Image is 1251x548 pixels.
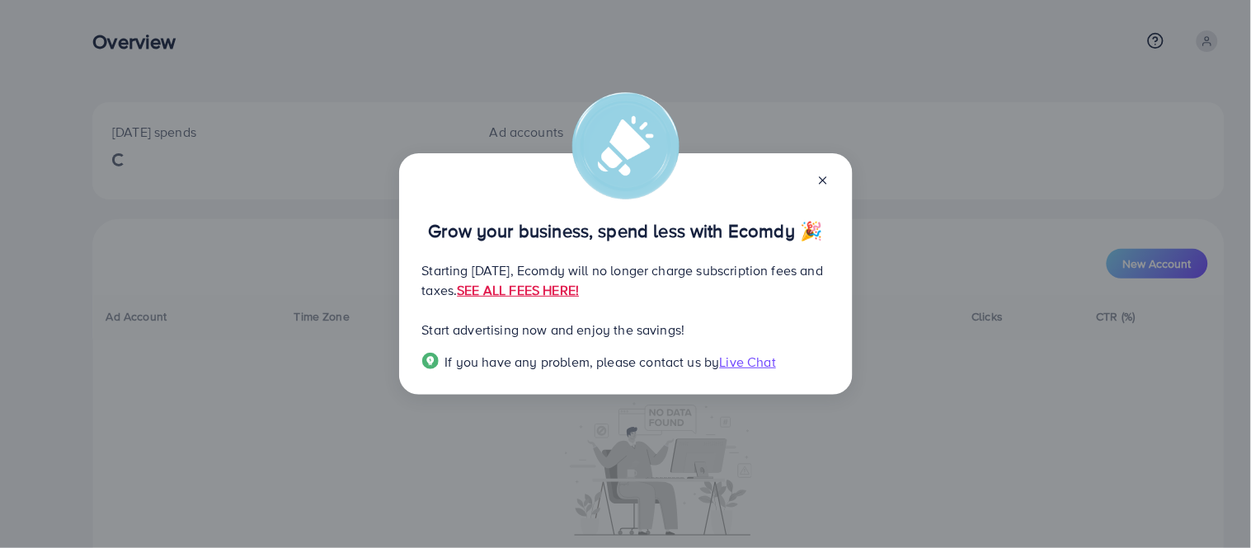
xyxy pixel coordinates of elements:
span: Live Chat [720,353,776,371]
img: Popup guide [422,353,439,369]
span: If you have any problem, please contact us by [445,353,720,371]
p: Grow your business, spend less with Ecomdy 🎉 [422,221,830,241]
p: Start advertising now and enjoy the savings! [422,320,830,340]
a: SEE ALL FEES HERE! [457,281,579,299]
p: Starting [DATE], Ecomdy will no longer charge subscription fees and taxes. [422,260,830,300]
img: alert [572,92,680,199]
